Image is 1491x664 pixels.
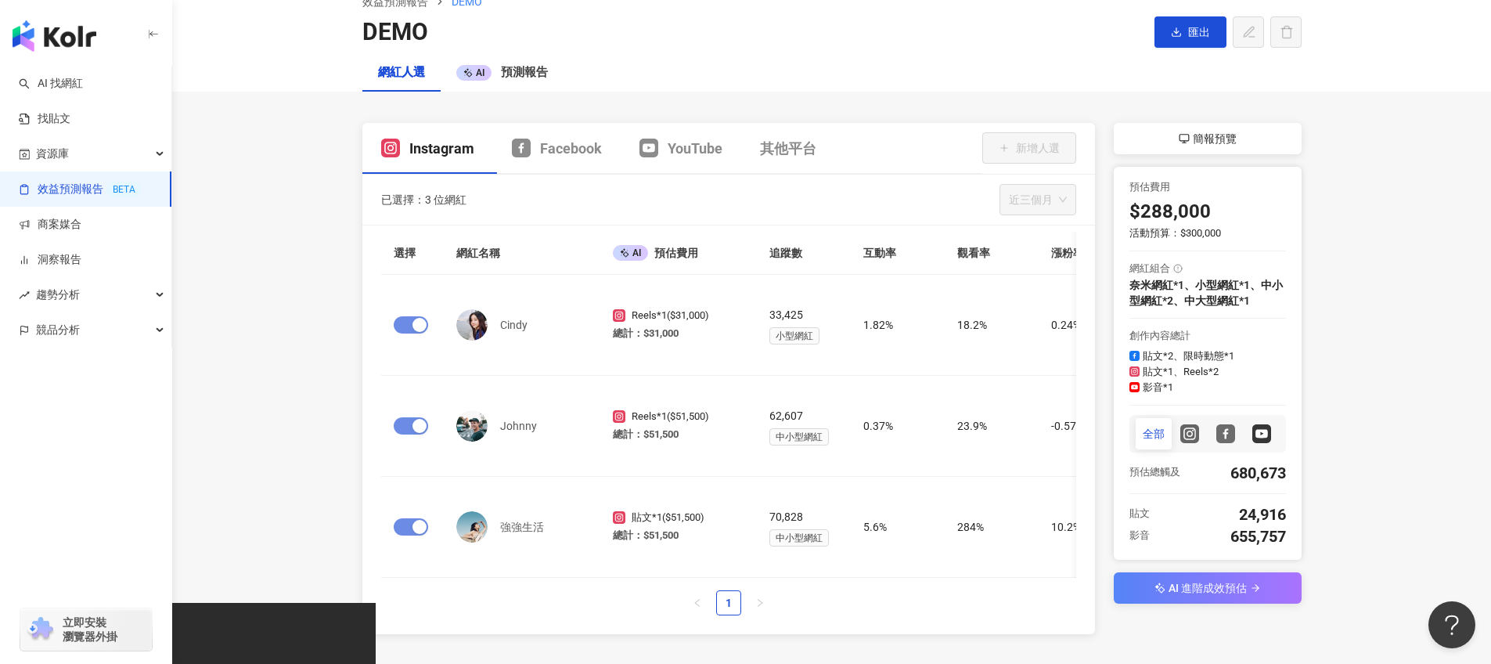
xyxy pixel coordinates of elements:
[863,417,893,435] span: 0.37%
[1193,129,1237,148] span: 簡報預覽
[755,598,765,608] span: right
[1428,601,1475,648] iframe: Help Scout Beacon - Open
[456,511,488,543] img: KOL Avatar
[501,65,548,79] span: 預測報告
[36,136,69,171] span: 資源庫
[1129,179,1286,196] div: 預估費用
[19,111,70,127] a: 找貼文
[1051,316,1120,334] div: 0.24%
[540,139,602,158] span: Facebook
[456,410,588,442] div: Johnny
[1129,277,1286,309] div: 奈米網紅*1、小型網紅*1、中小型網紅*2、中大型網紅*1
[747,590,773,615] button: right
[1129,199,1211,226] span: $288,000
[409,139,474,158] span: Instagram
[693,598,702,608] span: left
[20,608,152,651] a: chrome extension立即安裝 瀏覽器外掛
[19,217,81,233] a: 商案媒合
[1129,261,1170,277] div: 網紅組合
[1154,16,1226,48] button: 匯出
[863,518,887,536] span: 5.6%
[1143,348,1234,364] div: 貼文*2、限時動態*1
[1169,579,1247,597] span: AI 進階成效預估
[36,312,80,348] span: 競品分析
[632,309,709,323] span: Reels * 1 ( $31,000 )
[769,529,829,547] span: 中小型網紅
[863,316,893,334] span: 1.82%
[957,518,984,536] span: 284%
[1009,185,1067,215] span: 近三個月
[63,615,117,644] span: 立即安裝 瀏覽器外掛
[717,591,740,615] a: 1
[1129,226,1286,241] div: 活動預算： $300,000
[1051,518,1120,536] div: 10.2%
[36,277,80,312] span: 趨勢分析
[456,309,588,341] div: Cindy
[613,327,744,341] div: 總計 ： $31,000
[394,244,431,262] div: 選擇
[769,507,803,526] span: 70,828
[456,244,588,262] div: 網紅名稱
[456,410,488,442] img: KOL Avatar
[1129,528,1150,544] div: 影音
[769,244,838,262] div: 追蹤數
[957,244,1026,262] div: 觀看率
[456,65,492,81] div: AI
[957,316,987,334] span: 18.2%
[668,139,722,158] span: YouTube
[769,305,803,324] span: 33,425
[769,428,829,446] span: 中小型網紅
[19,182,142,197] a: 效益預測報告BETA
[685,590,710,615] button: left
[747,590,773,615] li: Next Page
[957,417,987,435] span: 23.9%
[982,132,1076,164] button: 新增人選
[613,529,744,543] div: 總計 ： $51,500
[632,410,709,424] span: Reels * 1 ( $51,500 )
[13,20,96,52] img: logo
[1153,525,1286,547] div: 655,757
[760,139,816,158] div: 其他平台
[613,428,744,442] div: 總計 ： $51,500
[19,290,30,301] span: rise
[381,193,466,206] span: 已選擇：3 位網紅
[1153,503,1286,525] div: 24,916
[1188,26,1210,38] span: 匯出
[19,252,81,268] a: 洞察報告
[1051,244,1120,262] div: 漲粉率
[685,590,710,615] li: Previous Page
[1129,464,1180,481] div: 預估總觸及
[1183,462,1286,484] div: 680,673
[613,245,648,261] div: AI
[716,590,741,615] li: 1
[1051,417,1120,435] div: -0.57%
[1129,328,1286,345] div: 創作內容總計
[1136,418,1172,449] div: 全部
[1129,506,1150,522] div: 貼文
[456,309,488,341] img: KOL Avatar
[456,511,588,543] div: 強強生活
[378,63,425,82] div: 網紅人選
[1143,364,1219,380] div: 貼文*1、Reels*2
[769,406,803,425] span: 62,607
[19,76,83,92] a: searchAI 找網紅
[25,617,56,642] img: chrome extension
[654,244,698,262] span: 預估費用
[863,244,932,262] div: 互動率
[769,327,819,345] span: 小型網紅
[632,511,704,525] span: 貼文 * 1 ( $51,500 )
[362,16,1142,48] div: DEMO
